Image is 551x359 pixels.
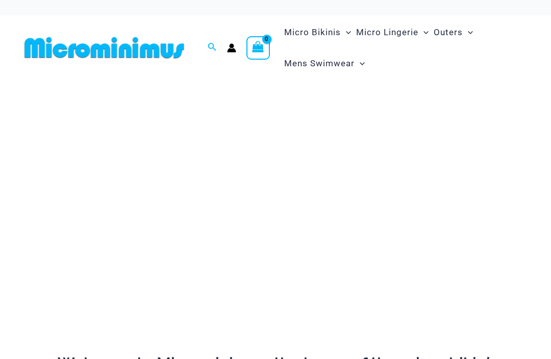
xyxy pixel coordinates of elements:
a: Account icon link [227,43,236,53]
span: Menu Toggle [418,19,429,45]
a: View Shopping Cart, empty [246,36,270,60]
a: Mens SwimwearMenu ToggleMenu Toggle [282,48,367,79]
span: Menu Toggle [341,19,351,45]
span: Outers [434,19,463,45]
span: Micro Lingerie [356,19,418,45]
a: Search icon link [208,41,217,54]
a: OutersMenu ToggleMenu Toggle [431,17,475,48]
img: MM SHOP LOGO FLAT [20,36,188,59]
span: Mens Swimwear [284,50,355,76]
span: Micro Bikinis [284,19,341,45]
a: Micro LingerieMenu ToggleMenu Toggle [354,17,431,48]
span: Menu Toggle [463,19,473,45]
a: Micro BikinisMenu ToggleMenu Toggle [282,17,354,48]
span: Menu Toggle [355,50,365,76]
nav: Site Navigation [280,15,531,81]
